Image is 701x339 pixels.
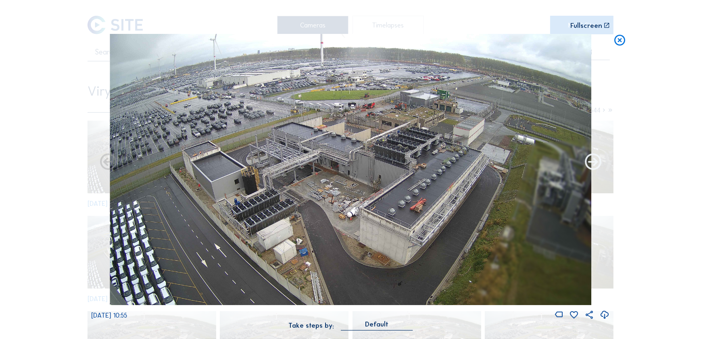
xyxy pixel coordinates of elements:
[583,153,603,172] i: Back
[110,34,592,305] img: Image
[365,320,388,328] div: Default
[98,153,118,172] i: Forward
[570,22,602,29] div: Fullscreen
[288,322,334,329] div: Take steps by:
[91,311,127,319] span: [DATE] 10:55
[341,320,413,330] div: Default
